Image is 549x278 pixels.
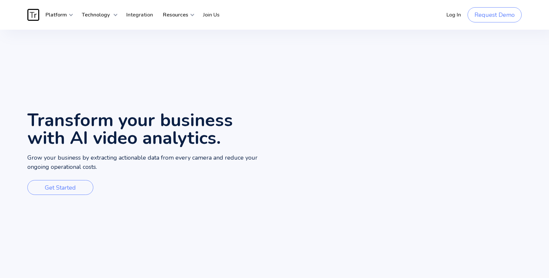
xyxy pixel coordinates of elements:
[27,9,39,21] img: Traces Logo
[158,5,195,25] div: Resources
[27,180,93,195] a: Get Started
[82,11,110,18] strong: Technology
[27,111,274,147] h1: Transform your business with AI video analytics.
[121,5,158,25] a: Integration
[77,5,118,25] div: Technology
[41,5,74,25] div: Platform
[198,5,225,25] a: Join Us
[468,7,522,22] a: Request Demo
[27,9,41,21] a: home
[27,153,274,172] p: Grow your business by extracting actionable data from every camera and reduce your ongoing operat...
[163,11,188,18] strong: Resources
[442,5,466,25] a: Log In
[46,11,67,18] strong: Platform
